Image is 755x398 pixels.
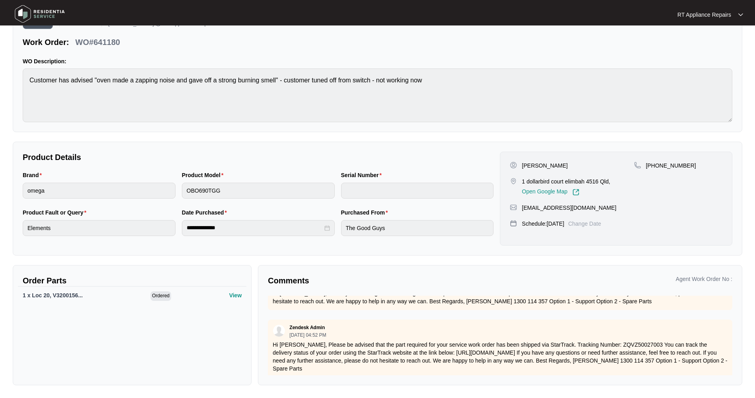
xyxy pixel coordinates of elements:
input: Purchased From [341,220,494,236]
p: 1 dollarbird court elimbah 4516 Qld, [522,178,610,185]
p: WO Description: [23,57,732,65]
label: Purchased From [341,209,391,217]
label: Date Purchased [182,209,230,217]
p: [PERSON_NAME] [522,162,568,170]
label: Brand [23,171,45,179]
img: user-pin [510,162,517,169]
img: user.svg [273,325,285,337]
input: Product Model [182,183,335,199]
p: Change Date [568,220,601,228]
span: Ordered [150,291,171,301]
p: Comments [268,275,494,286]
p: Hi [PERSON_NAME], Please be advised that the part required for your service work order has been s... [273,341,728,373]
p: [EMAIL_ADDRESS][DOMAIN_NAME] [522,204,616,212]
p: WO#641180 [75,37,120,48]
img: Link-External [572,189,579,196]
label: Serial Number [341,171,385,179]
p: Zendesk Admin [289,324,325,331]
p: Order Parts [23,275,242,286]
p: Agent Work Order No : [676,275,732,283]
label: Product Model [182,171,227,179]
textarea: Customer has advised "oven made a zapping noise and gave off a strong burning smell" - customer t... [23,68,732,122]
img: residentia service logo [12,2,68,26]
input: Date Purchased [187,224,323,232]
img: map-pin [510,220,517,227]
p: Work Order: [23,37,69,48]
p: [DATE] 04:52 PM [289,333,326,338]
img: map-pin [510,178,517,185]
a: Open Google Map [522,189,579,196]
p: View [229,291,242,299]
input: Serial Number [341,183,494,199]
span: 1 x Loc 20, V3200156... [23,292,83,298]
img: map-pin [510,204,517,211]
input: Brand [23,183,176,199]
p: RT Appliance Repairs [677,11,731,19]
input: Product Fault or Query [23,220,176,236]
p: Hi [PERSON_NAME], Thank you for doing this! I have organised a replacement element via Shipment N... [273,289,728,305]
p: [PHONE_NUMBER] [646,162,696,170]
img: dropdown arrow [738,13,743,17]
p: Product Details [23,152,494,163]
label: Product Fault or Query [23,209,90,217]
p: Schedule: [DATE] [522,220,564,228]
img: map-pin [634,162,641,169]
